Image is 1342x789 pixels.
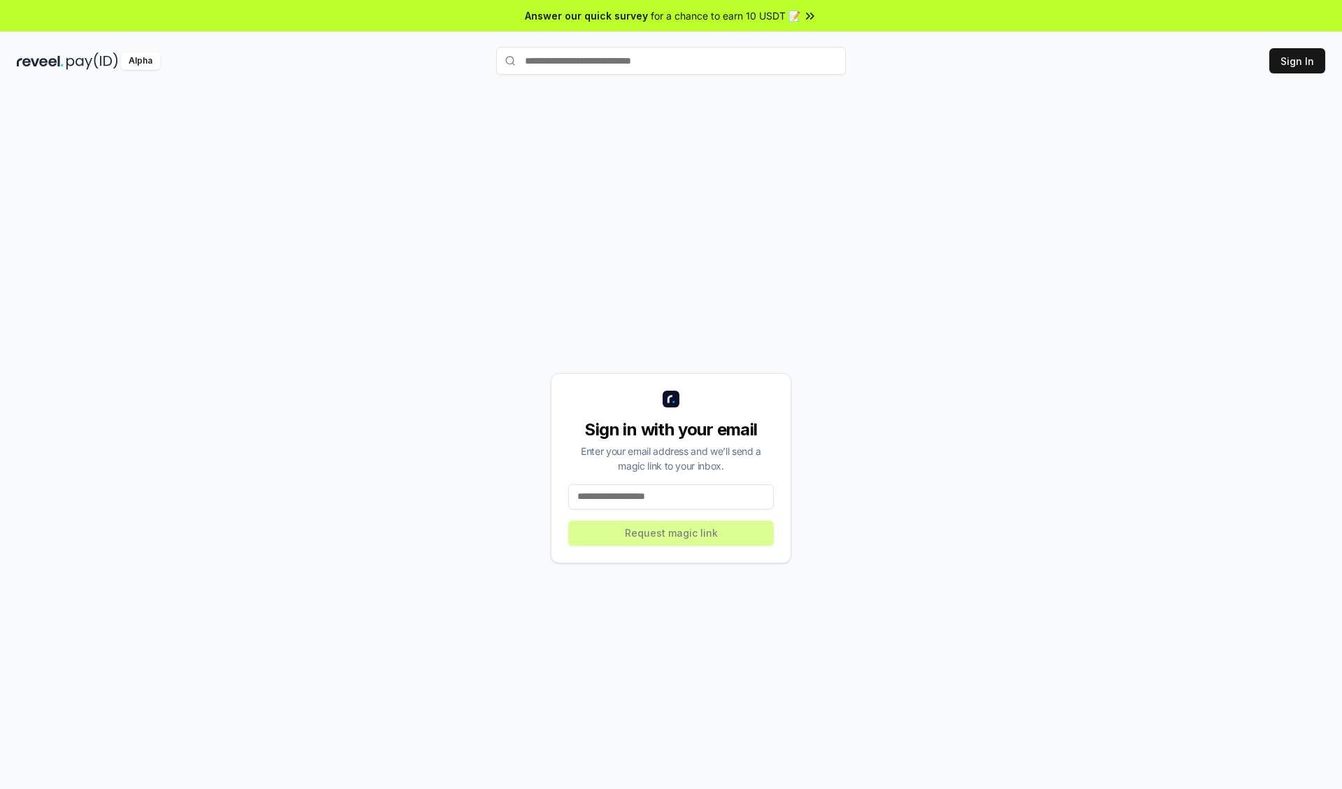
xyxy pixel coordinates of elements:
div: Alpha [121,52,160,70]
img: logo_small [663,391,679,407]
span: for a chance to earn 10 USDT 📝 [651,8,800,23]
img: pay_id [66,52,118,70]
div: Enter your email address and we’ll send a magic link to your inbox. [568,444,774,473]
img: reveel_dark [17,52,64,70]
span: Answer our quick survey [525,8,648,23]
div: Sign in with your email [568,419,774,441]
button: Sign In [1269,48,1325,73]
